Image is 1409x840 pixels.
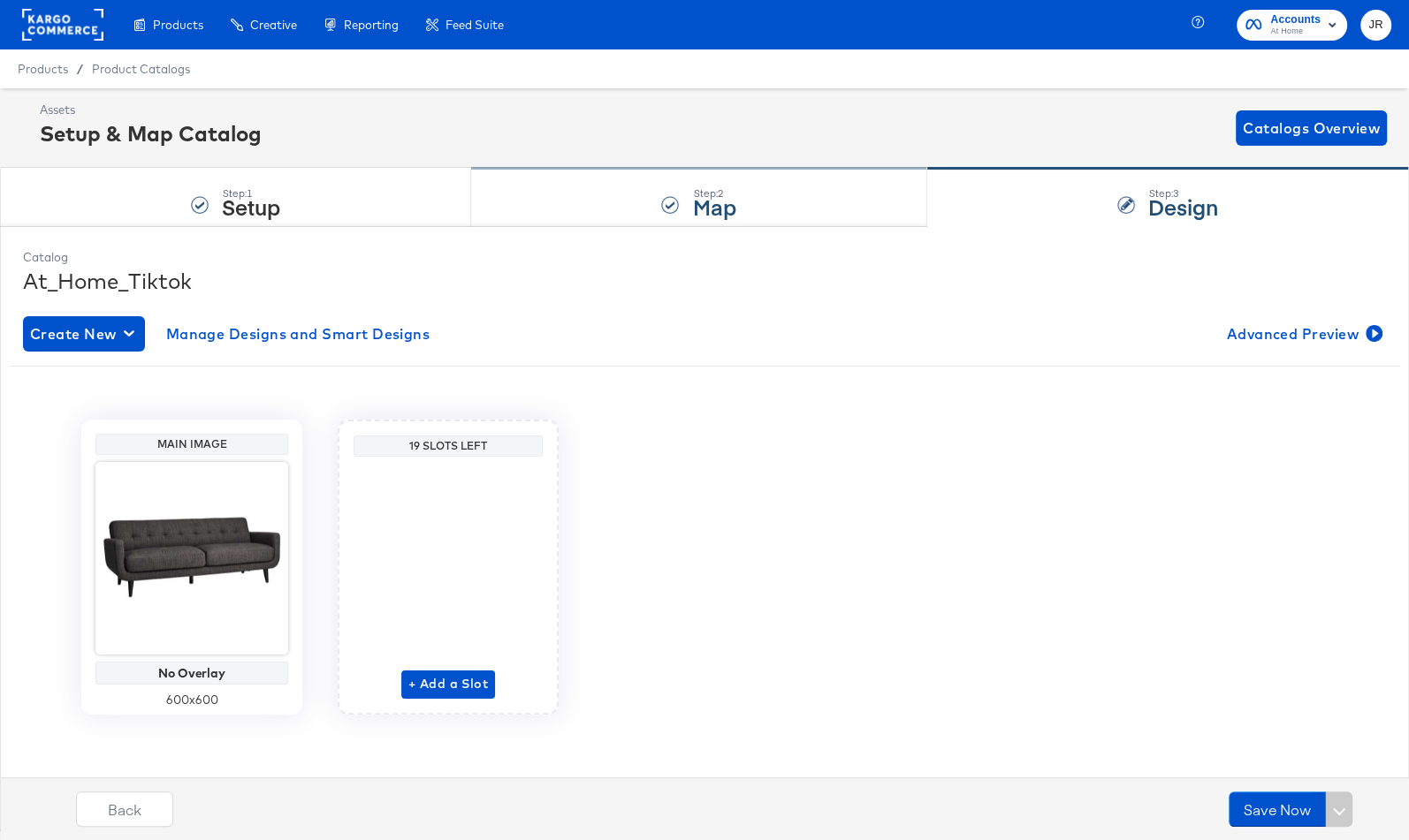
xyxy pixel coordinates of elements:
span: / [68,62,92,76]
div: Catalog [23,249,1386,266]
span: Create New [30,322,138,346]
button: JR [1360,10,1391,41]
span: Accounts [1270,11,1321,29]
strong: Map [692,192,735,221]
span: Catalogs Overview [1243,116,1380,140]
button: + Add a Slot [401,670,495,699]
div: Step: 1 [222,187,280,200]
div: Main Image [100,437,284,451]
span: Reporting [344,18,399,32]
div: Step: 3 [1148,187,1218,200]
button: Catalogs Overview [1236,110,1387,146]
button: Create New [23,316,145,352]
div: 600 x 600 [95,692,288,708]
button: Back [76,791,173,827]
span: Manage Designs and Smart Designs [166,322,430,346]
span: Products [18,62,68,76]
div: At_Home_Tiktok [23,266,1386,296]
span: Products [153,18,203,32]
a: Product Catalogs [92,62,190,76]
strong: Design [1148,192,1218,221]
div: Assets [40,102,262,118]
span: At Home [1270,25,1321,39]
div: Step: 2 [692,187,735,200]
span: Creative [250,18,297,32]
strong: Setup [222,192,280,221]
button: Manage Designs and Smart Designs [159,316,438,352]
button: Advanced Preview [1219,316,1386,352]
span: JR [1367,15,1384,35]
span: + Add a Slot [408,673,488,695]
span: Advanced Preview [1226,322,1379,346]
span: Feed Suite [446,18,504,32]
button: AccountsAt Home [1237,10,1347,41]
div: 19 Slots Left [358,439,538,453]
div: Setup & Map Catalog [40,118,262,148]
button: Save Now [1229,791,1326,827]
div: No Overlay [100,666,284,680]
